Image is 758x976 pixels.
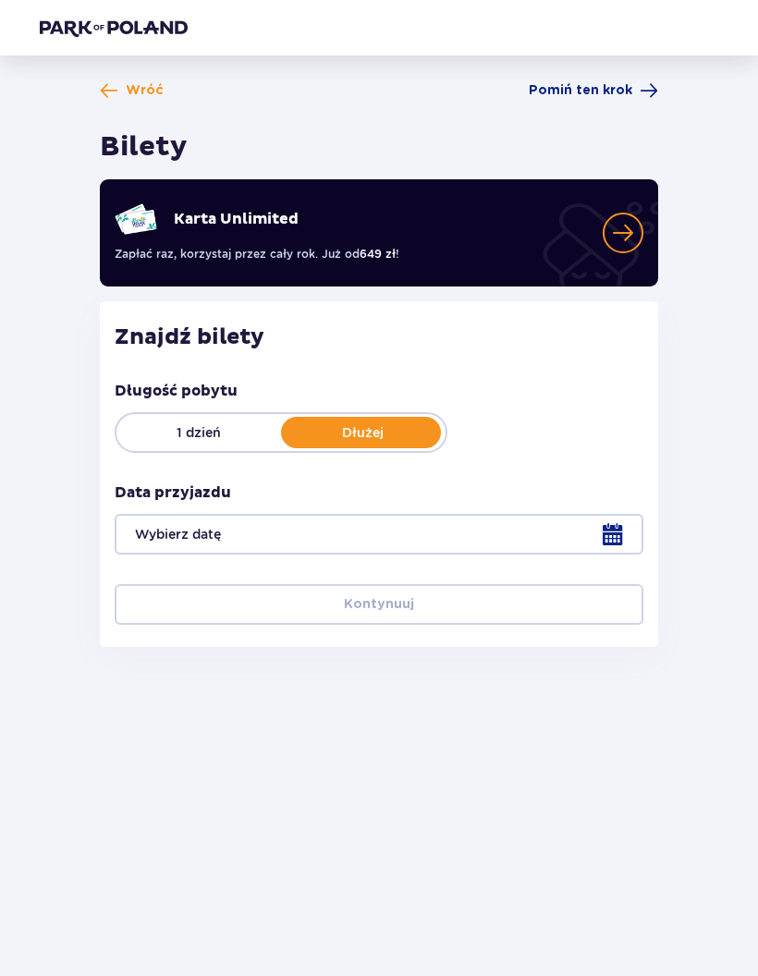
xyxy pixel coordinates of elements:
[126,81,164,100] span: Wróć
[529,81,658,100] a: Pomiń ten krok
[281,423,446,442] p: Dłużej
[115,482,231,503] p: Data przyjazdu
[116,423,281,442] p: 1 dzień
[344,595,414,614] p: Kontynuuj
[100,81,164,100] a: Wróć
[115,584,643,625] button: Kontynuuj
[115,381,238,401] p: Długość pobytu
[100,129,188,165] h1: Bilety
[529,81,632,100] span: Pomiń ten krok
[115,323,643,351] h2: Znajdź bilety
[40,18,188,37] img: Park of Poland logo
